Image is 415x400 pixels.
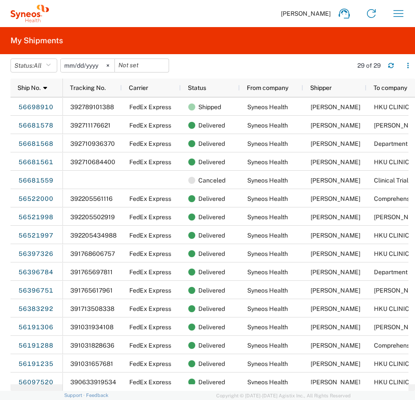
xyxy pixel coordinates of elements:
[70,342,114,349] span: 391031828636
[373,84,407,91] span: To company
[18,339,54,353] a: 56191288
[247,177,288,184] span: Syneos Health
[311,214,360,221] span: Linda Lin
[129,250,171,257] span: FedEx Express
[198,300,225,318] span: Delivered
[247,232,288,239] span: Syneos Health
[129,195,171,202] span: FedEx Express
[129,140,171,147] span: FedEx Express
[247,360,288,367] span: Syneos Health
[198,263,225,281] span: Delivered
[70,214,115,221] span: 392205502919
[129,214,171,221] span: FedEx Express
[129,269,171,276] span: FedEx Express
[34,62,41,69] span: All
[247,159,288,166] span: Syneos Health
[247,195,288,202] span: Syneos Health
[198,355,225,373] span: Delivered
[198,116,225,134] span: Delivered
[86,393,108,398] a: Feedback
[18,137,54,151] a: 56681568
[311,122,360,129] span: Linda Lin
[70,232,117,239] span: 392205434988
[247,250,288,257] span: Syneos Health
[129,287,171,294] span: FedEx Express
[247,140,288,147] span: Syneos Health
[310,84,332,91] span: Shipper
[198,336,225,355] span: Delivered
[70,159,115,166] span: 392710684400
[357,62,381,69] div: 29 of 29
[17,84,41,91] span: Ship No.
[198,281,225,300] span: Delivered
[61,59,114,72] input: Not set
[311,379,360,386] span: Linda Lin
[129,305,171,312] span: FedEx Express
[198,171,225,190] span: Canceled
[129,232,171,239] span: FedEx Express
[18,302,54,316] a: 56383292
[70,84,106,91] span: Tracking No.
[247,342,288,349] span: Syneos Health
[311,360,360,367] span: Linda Lin
[10,35,63,46] h2: My Shipments
[216,392,351,400] span: Copyright © [DATE]-[DATE] Agistix Inc., All Rights Reserved
[115,59,169,72] input: Not set
[311,324,360,331] span: Linda Lin
[18,229,54,243] a: 56521997
[70,250,115,257] span: 391768606757
[70,379,116,386] span: 390633919534
[198,190,225,208] span: Delivered
[10,59,57,72] button: Status:All
[70,324,114,331] span: 391031934108
[70,122,111,129] span: 392711176621
[281,10,331,17] span: [PERSON_NAME]
[18,247,54,261] a: 56397326
[198,318,225,336] span: Delivered
[311,250,360,257] span: Linda Lin
[311,159,360,166] span: Linda Lin
[198,245,225,263] span: Delivered
[129,103,171,110] span: FedEx Express
[311,342,360,349] span: Linda Lin
[247,269,288,276] span: Syneos Health
[198,153,225,171] span: Delivered
[18,174,54,188] a: 56681559
[18,210,54,224] a: 56521998
[198,208,225,226] span: Delivered
[70,305,114,312] span: 391713508338
[311,140,360,147] span: Linda Lin
[18,284,54,298] a: 56396751
[311,103,360,110] span: Linda Lin
[18,100,54,114] a: 56698910
[70,195,113,202] span: 392205561116
[247,103,288,110] span: Syneos Health
[311,195,360,202] span: Linda Lin
[18,357,54,371] a: 56191235
[311,305,360,312] span: Linda Lin
[70,140,115,147] span: 392710936370
[198,134,225,153] span: Delivered
[247,305,288,312] span: Syneos Health
[129,379,171,386] span: FedEx Express
[247,122,288,129] span: Syneos Health
[129,122,171,129] span: FedEx Express
[188,84,206,91] span: Status
[198,226,225,245] span: Delivered
[129,360,171,367] span: FedEx Express
[198,98,221,116] span: Shipped
[247,379,288,386] span: Syneos Health
[311,232,360,239] span: Linda Lin
[247,214,288,221] span: Syneos Health
[129,84,148,91] span: Carrier
[198,373,225,391] span: Delivered
[311,269,360,276] span: Linda Lin
[70,360,113,367] span: 391031657681
[247,84,288,91] span: From company
[18,192,54,206] a: 56522000
[129,342,171,349] span: FedEx Express
[70,287,113,294] span: 391765617961
[18,155,54,169] a: 56681561
[311,287,360,294] span: Linda Lin
[18,321,54,334] a: 56191306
